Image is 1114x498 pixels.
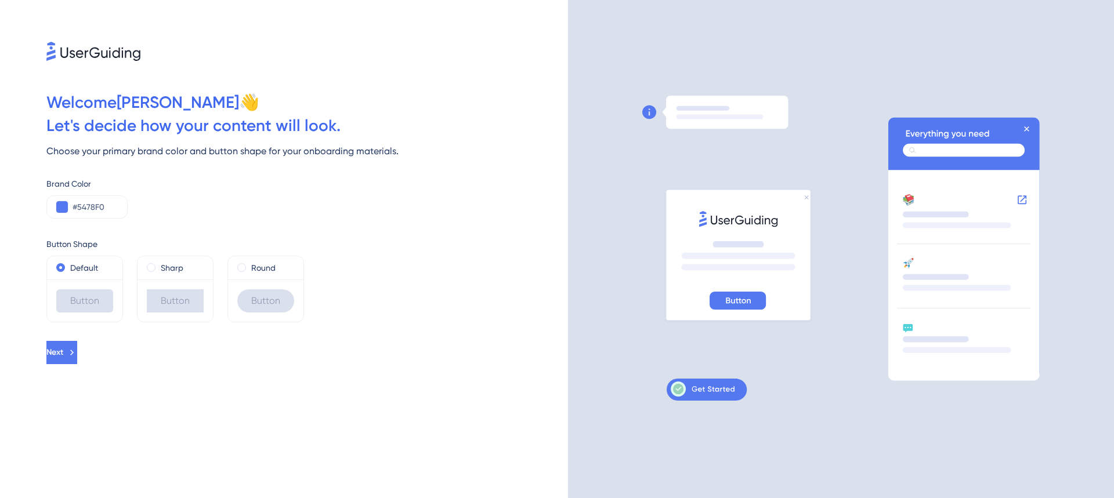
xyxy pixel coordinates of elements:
div: Let ' s decide how your content will look. [46,114,568,137]
div: Button [147,289,204,312]
div: Choose your primary brand color and button shape for your onboarding materials. [46,144,568,158]
div: Button Shape [46,237,568,251]
div: Brand Color [46,177,568,191]
button: Next [46,341,77,364]
div: Welcome [PERSON_NAME] 👋 [46,91,568,114]
div: Button [237,289,294,312]
span: Next [46,346,63,359]
label: Sharp [161,261,183,275]
label: Round [251,261,276,275]
label: Default [70,261,98,275]
div: Button [56,289,113,312]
